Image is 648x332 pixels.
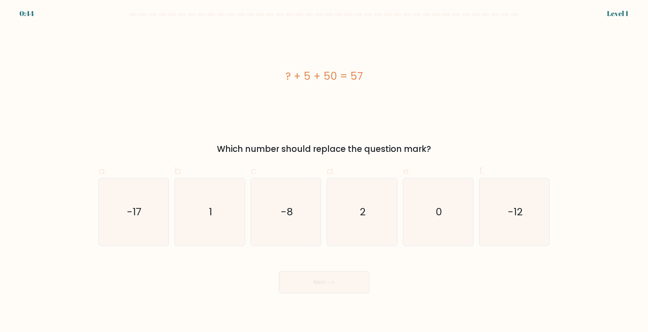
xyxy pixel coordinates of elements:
[281,205,293,219] text: -8
[607,8,629,19] div: Level 1
[327,164,335,178] span: d.
[436,205,442,219] text: 0
[360,205,366,219] text: 2
[99,164,107,178] span: a.
[127,205,142,219] text: -17
[19,8,34,19] div: 0:44
[209,205,212,219] text: 1
[103,143,546,155] div: Which number should replace the question mark?
[251,164,258,178] span: c.
[279,271,369,293] button: Next
[479,164,484,178] span: f.
[174,164,183,178] span: b.
[99,68,550,84] div: ? + 5 + 50 = 57
[403,164,411,178] span: e.
[508,205,523,219] text: -12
